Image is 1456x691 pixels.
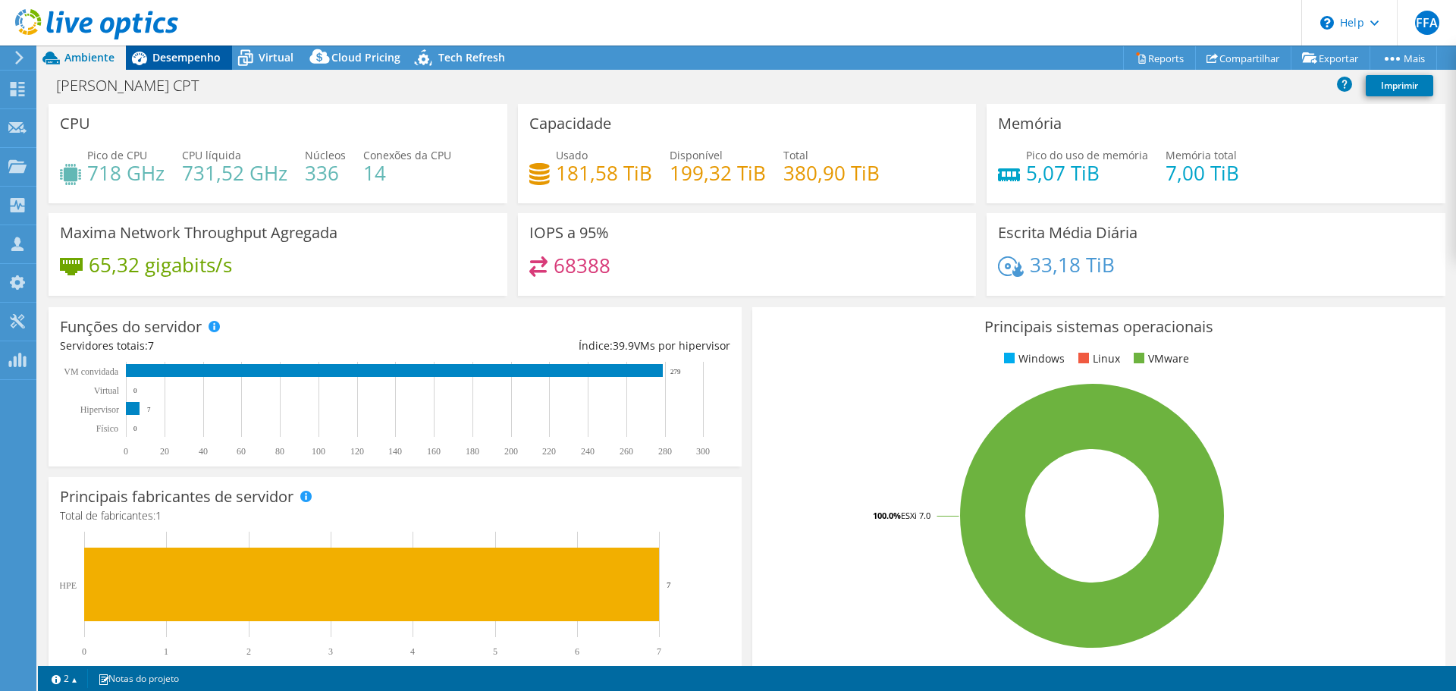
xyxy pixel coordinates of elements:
[667,580,671,589] text: 7
[155,508,162,523] span: 1
[670,165,766,181] h4: 199,32 TiB
[575,646,579,657] text: 6
[1000,350,1065,367] li: Windows
[152,50,221,64] span: Desempenho
[873,510,901,521] tspan: 100.0%
[237,446,246,457] text: 60
[133,425,137,432] text: 0
[783,148,808,162] span: Total
[312,446,325,457] text: 100
[87,148,147,162] span: Pico de CPU
[410,646,415,657] text: 4
[94,385,120,396] text: Virtual
[554,257,610,274] h4: 68388
[1130,350,1189,367] li: VMware
[1075,350,1120,367] li: Linux
[1026,165,1148,181] h4: 5,07 TiB
[60,225,337,241] h3: Maxima Network Throughput Agregada
[696,446,710,457] text: 300
[1366,75,1433,96] a: Imprimir
[305,165,346,181] h4: 336
[60,338,395,354] div: Servidores totais:
[1166,148,1237,162] span: Memória total
[670,368,681,375] text: 279
[82,646,86,657] text: 0
[1370,46,1437,70] a: Mais
[542,446,556,457] text: 220
[556,148,588,162] span: Usado
[147,406,151,413] text: 7
[657,646,661,657] text: 7
[60,319,202,335] h3: Funções do servidor
[1320,16,1334,30] svg: \n
[529,115,611,132] h3: Capacidade
[998,115,1062,132] h3: Memória
[529,225,609,241] h3: IOPS a 95%
[148,338,154,353] span: 7
[49,77,222,94] h1: [PERSON_NAME] CPT
[556,165,652,181] h4: 181,58 TiB
[305,148,346,162] span: Núcleos
[363,165,451,181] h4: 14
[783,165,880,181] h4: 380,90 TiB
[388,446,402,457] text: 140
[87,669,190,688] a: Notas do projeto
[60,507,730,524] h4: Total de fabricantes:
[613,338,634,353] span: 39.9
[64,50,115,64] span: Ambiente
[395,338,730,354] div: Índice: VMs por hipervisor
[493,646,497,657] text: 5
[59,580,77,591] text: HPE
[438,50,505,64] span: Tech Refresh
[60,488,293,505] h3: Principais fabricantes de servidor
[658,446,672,457] text: 280
[1291,46,1370,70] a: Exportar
[41,669,88,688] a: 2
[199,446,208,457] text: 40
[164,646,168,657] text: 1
[64,366,118,377] text: VM convidada
[901,510,930,521] tspan: ESXi 7.0
[363,148,451,162] span: Conexões da CPU
[427,446,441,457] text: 160
[998,225,1137,241] h3: Escrita Média Diária
[1166,165,1239,181] h4: 7,00 TiB
[1123,46,1196,70] a: Reports
[182,148,241,162] span: CPU líquida
[259,50,293,64] span: Virtual
[133,387,137,394] text: 0
[160,446,169,457] text: 20
[1415,11,1439,35] span: FFA
[331,50,400,64] span: Cloud Pricing
[504,446,518,457] text: 200
[87,165,165,181] h4: 718 GHz
[182,165,287,181] h4: 731,52 GHz
[670,148,723,162] span: Disponível
[466,446,479,457] text: 180
[124,446,128,457] text: 0
[1195,46,1291,70] a: Compartilhar
[89,256,232,273] h4: 65,32 gigabits/s
[96,423,118,434] tspan: Físico
[80,404,119,415] text: Hipervisor
[60,115,90,132] h3: CPU
[275,446,284,457] text: 80
[1026,148,1148,162] span: Pico do uso de memória
[764,319,1434,335] h3: Principais sistemas operacionais
[246,646,251,657] text: 2
[328,646,333,657] text: 3
[581,446,595,457] text: 240
[350,446,364,457] text: 120
[620,446,633,457] text: 260
[1030,256,1115,273] h4: 33,18 TiB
